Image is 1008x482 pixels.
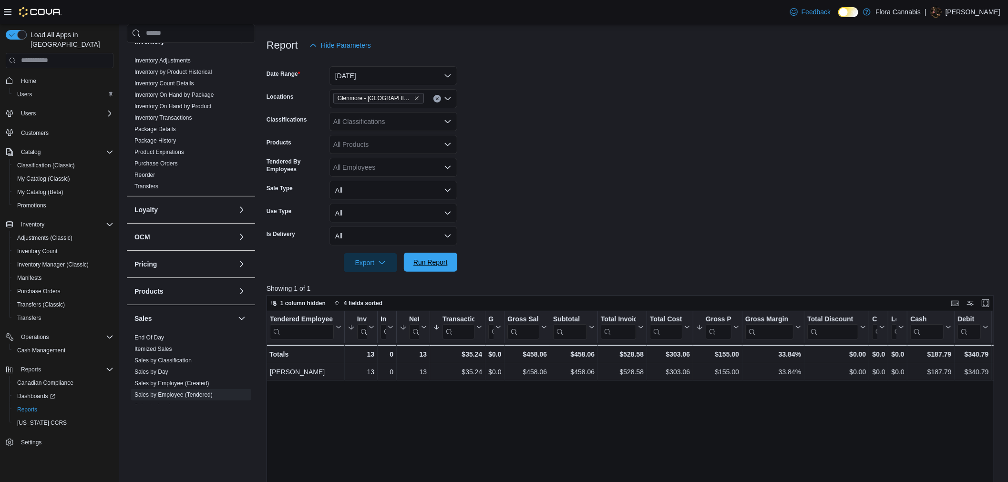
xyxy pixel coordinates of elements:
span: Adjustments (Classic) [17,234,72,242]
div: $303.06 [650,349,690,360]
span: Sales by Employee (Created) [134,379,209,387]
span: Itemized Sales [134,345,172,353]
button: Cashback [872,315,885,339]
div: Gross Sales [507,315,539,324]
button: Operations [17,331,53,343]
span: Transfers [17,314,41,322]
p: Flora Cannabis [875,6,921,18]
span: Users [17,91,32,98]
div: Transaction Average [442,315,474,324]
div: $0.00 [891,366,904,378]
h3: Report [267,40,298,51]
nav: Complex example [6,70,113,474]
a: Inventory Count [13,246,62,257]
div: $0.00 [872,349,885,360]
span: Catalog [21,148,41,156]
button: Remove Glenmore - Kelowna - 450374 from selection in this group [414,95,420,101]
div: Total Discount [807,315,858,324]
div: Gavin Russell [930,6,942,18]
span: Cash Management [17,347,65,354]
a: Users [13,89,36,100]
span: Package History [134,137,176,144]
label: Date Range [267,70,300,78]
div: 13 [400,349,427,360]
button: Gross Margin [745,315,801,339]
span: Cash Management [13,345,113,356]
span: Home [21,77,36,85]
div: $35.24 [433,366,482,378]
span: Inventory On Hand by Package [134,91,214,99]
h3: Sales [134,314,152,323]
button: All [329,204,457,223]
span: Package Details [134,125,176,133]
label: Locations [267,93,294,101]
span: Canadian Compliance [13,377,113,389]
a: Inventory Adjustments [134,57,191,64]
button: Tendered Employee [270,315,341,339]
div: $458.06 [553,366,595,378]
a: Customers [17,127,52,139]
span: Load All Apps in [GEOGRAPHIC_DATA] [27,30,113,49]
a: Dashboards [10,390,117,403]
button: 4 fields sorted [330,297,386,309]
a: Sales by Day [134,369,168,375]
button: All [329,226,457,246]
button: Cash Management [10,344,117,357]
span: Transfers (Classic) [13,299,113,310]
button: Pricing [134,259,234,269]
span: Settings [17,436,113,448]
a: Transfers [13,312,45,324]
span: Sales by Employee (Tendered) [134,391,213,399]
button: Transfers (Classic) [10,298,117,311]
p: | [925,6,926,18]
div: Cashback [872,315,877,324]
span: Dashboards [17,392,55,400]
span: Transfers (Classic) [17,301,65,308]
span: Reorder [134,171,155,179]
span: Promotions [17,202,46,209]
span: Catalog [17,146,113,158]
button: Export [344,253,397,272]
a: Cash Management [13,345,69,356]
a: End Of Day [134,334,164,341]
div: 0 [381,349,393,360]
button: Customers [2,126,117,140]
div: $0.00 [488,349,501,360]
button: Loyalty Redemptions [891,315,904,339]
button: Total Cost [650,315,690,339]
a: Product Expirations [134,149,184,155]
div: 0 [381,366,393,378]
h3: Pricing [134,259,157,269]
button: Gross Sales [507,315,547,339]
div: Subtotal [553,315,587,339]
div: $35.24 [433,349,482,360]
button: OCM [134,232,234,242]
button: All [329,181,457,200]
button: Manifests [10,271,117,285]
button: 1 column hidden [267,297,329,309]
button: Net Sold [400,315,427,339]
div: $0.00 [807,366,866,378]
div: 33.84% [745,349,801,360]
span: Users [17,108,113,119]
a: Adjustments (Classic) [13,232,76,244]
button: Products [236,286,247,297]
a: Sales by Classification [134,357,192,364]
button: My Catalog (Classic) [10,172,117,185]
a: [US_STATE] CCRS [13,417,71,429]
div: Cash [910,315,944,324]
span: Manifests [13,272,113,284]
label: Tendered By Employees [267,158,326,173]
button: Sales [236,313,247,324]
button: Subtotal [553,315,595,339]
div: Gross Profit [706,315,731,339]
button: Invoices Sold [348,315,374,339]
div: Invoices Sold [357,315,367,324]
span: Feedback [802,7,831,17]
button: Display options [965,297,976,309]
a: My Catalog (Classic) [13,173,74,185]
button: Gift Cards [488,315,501,339]
span: My Catalog (Classic) [13,173,113,185]
button: Hide Parameters [306,36,375,55]
a: Inventory On Hand by Product [134,103,211,110]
